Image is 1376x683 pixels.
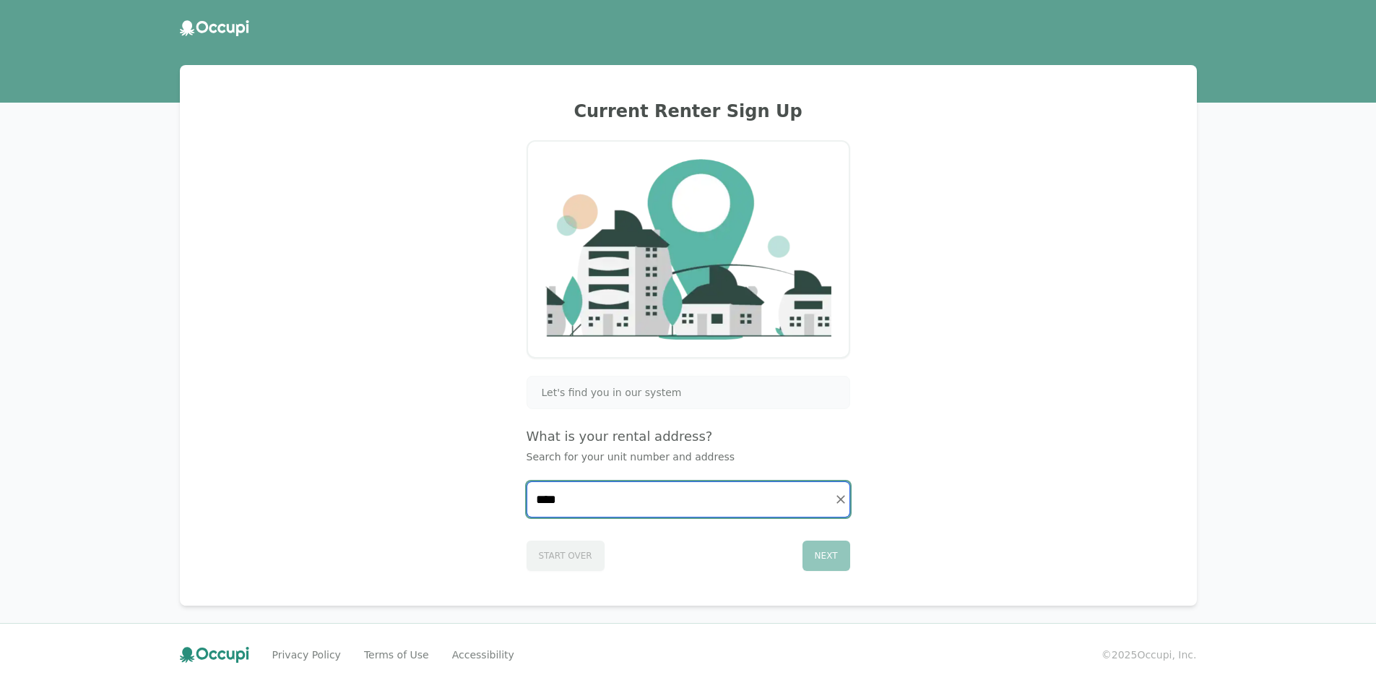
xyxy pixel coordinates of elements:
[452,648,514,662] a: Accessibility
[527,482,849,517] input: Start typing...
[272,648,341,662] a: Privacy Policy
[364,648,429,662] a: Terms of Use
[831,489,851,510] button: Clear
[545,159,831,339] img: Company Logo
[1102,648,1197,662] small: © 2025 Occupi, Inc.
[527,450,850,464] p: Search for your unit number and address
[527,426,850,447] h4: What is your rental address?
[197,100,1180,123] h2: Current Renter Sign Up
[542,385,682,400] span: Let's find you in our system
